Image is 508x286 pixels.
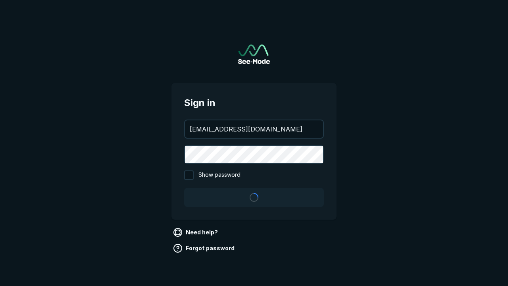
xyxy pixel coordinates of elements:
a: Forgot password [171,242,238,255]
a: Need help? [171,226,221,239]
span: Show password [198,170,241,180]
input: your@email.com [185,120,323,138]
span: Sign in [184,96,324,110]
img: See-Mode Logo [238,44,270,64]
a: Go to sign in [238,44,270,64]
